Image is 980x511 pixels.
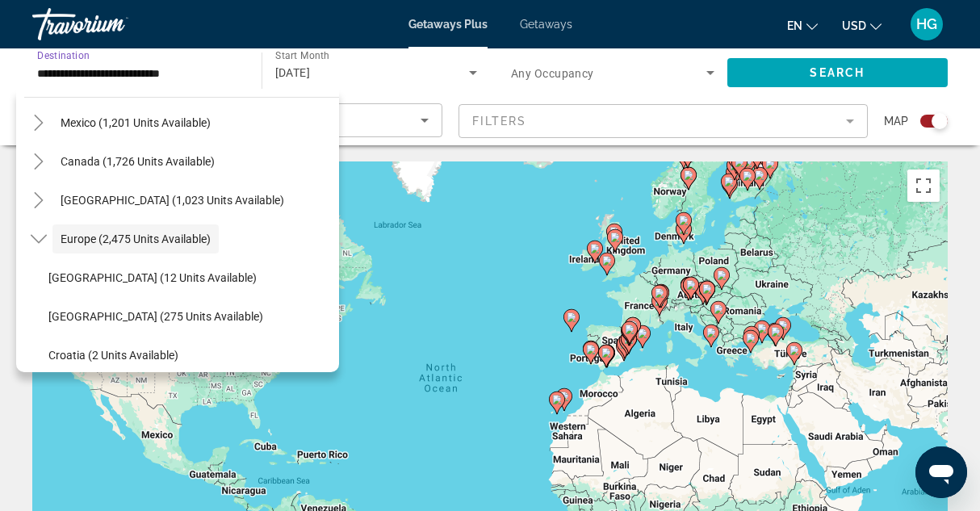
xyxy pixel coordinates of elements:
[408,18,488,31] a: Getaways Plus
[906,7,948,41] button: User Menu
[52,108,219,137] button: Mexico (1,201 units available)
[40,341,339,370] button: Croatia (2 units available)
[520,18,572,31] a: Getaways
[727,58,949,87] button: Search
[459,103,869,139] button: Filter
[40,302,339,331] button: [GEOGRAPHIC_DATA] (275 units available)
[61,155,215,168] span: Canada (1,726 units available)
[275,66,311,79] span: [DATE]
[810,66,865,79] span: Search
[24,225,52,253] button: Toggle Europe (2,475 units available)
[40,263,339,292] button: [GEOGRAPHIC_DATA] (12 units available)
[48,349,178,362] span: Croatia (2 units available)
[37,49,90,61] span: Destination
[61,116,211,129] span: Mexico (1,201 units available)
[46,111,429,130] mat-select: Sort by
[915,446,967,498] iframe: Button to launch messaging window
[787,19,802,32] span: en
[787,14,818,37] button: Change language
[48,271,257,284] span: [GEOGRAPHIC_DATA] (12 units available)
[24,148,52,176] button: Toggle Canada (1,726 units available)
[842,14,882,37] button: Change currency
[511,67,594,80] span: Any Occupancy
[32,3,194,45] a: Travorium
[907,170,940,202] button: Toggle fullscreen view
[61,232,211,245] span: Europe (2,475 units available)
[61,194,284,207] span: [GEOGRAPHIC_DATA] (1,023 units available)
[275,50,329,61] span: Start Month
[916,16,937,32] span: HG
[52,147,223,176] button: Canada (1,726 units available)
[842,19,866,32] span: USD
[48,310,263,323] span: [GEOGRAPHIC_DATA] (275 units available)
[24,186,52,215] button: Toggle Caribbean & Atlantic Islands (1,023 units available)
[52,224,219,253] button: Europe (2,475 units available)
[24,109,52,137] button: Toggle Mexico (1,201 units available)
[52,186,292,215] button: [GEOGRAPHIC_DATA] (1,023 units available)
[884,110,908,132] span: Map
